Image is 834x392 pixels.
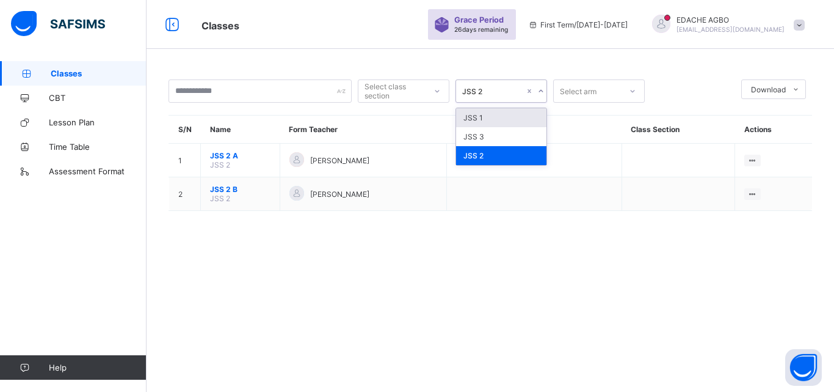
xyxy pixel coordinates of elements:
img: safsims [11,11,105,37]
span: Classes [51,68,147,78]
span: JSS 2 A [210,151,270,160]
span: [EMAIL_ADDRESS][DOMAIN_NAME] [676,26,785,33]
div: JSS 1 [456,108,546,127]
span: Time Table [49,142,147,152]
div: JSS 2 [462,87,524,96]
span: CBT [49,93,147,103]
span: JSS 2 [210,194,230,203]
span: Lesson Plan [49,117,147,127]
span: session/term information [528,20,628,29]
span: Assessment Format [49,166,147,176]
img: sticker-purple.71386a28dfed39d6af7621340158ba97.svg [434,17,449,32]
th: Actions [735,116,813,144]
span: EDACHE AGBO [676,15,785,24]
th: Name [201,116,280,144]
span: [PERSON_NAME] [310,190,369,199]
th: S/N [169,116,201,144]
th: Form Teacher [280,116,446,144]
th: Class Section [622,116,734,144]
div: Select arm [560,80,596,103]
button: Open asap [785,349,822,386]
div: Select class section [364,80,424,103]
div: EDACHEAGBO [640,15,811,35]
span: Grace Period [454,15,504,24]
td: 2 [169,177,201,211]
span: [PERSON_NAME] [310,156,369,165]
span: Classes [201,20,239,32]
th: Assistant Form Teacher [446,116,622,144]
span: JSS 2 B [210,185,270,194]
td: 1 [169,144,201,177]
div: JSS 2 [456,146,546,165]
span: Help [49,363,146,372]
span: Download [751,85,786,94]
span: 26 days remaining [454,26,508,33]
div: JSS 3 [456,127,546,146]
span: JSS 2 [210,160,230,169]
